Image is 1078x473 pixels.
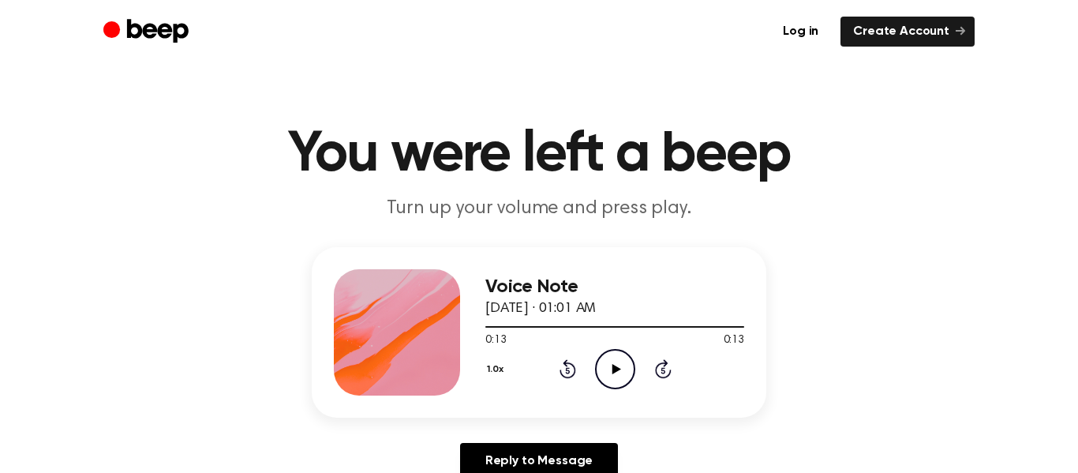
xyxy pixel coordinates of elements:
span: 0:13 [485,332,506,349]
a: Log in [770,17,831,47]
span: 0:13 [724,332,744,349]
h3: Voice Note [485,276,744,298]
h1: You were left a beep [135,126,943,183]
span: [DATE] · 01:01 AM [485,302,596,316]
a: Create Account [840,17,975,47]
p: Turn up your volume and press play. [236,196,842,222]
a: Beep [103,17,193,47]
button: 1.0x [485,356,510,383]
